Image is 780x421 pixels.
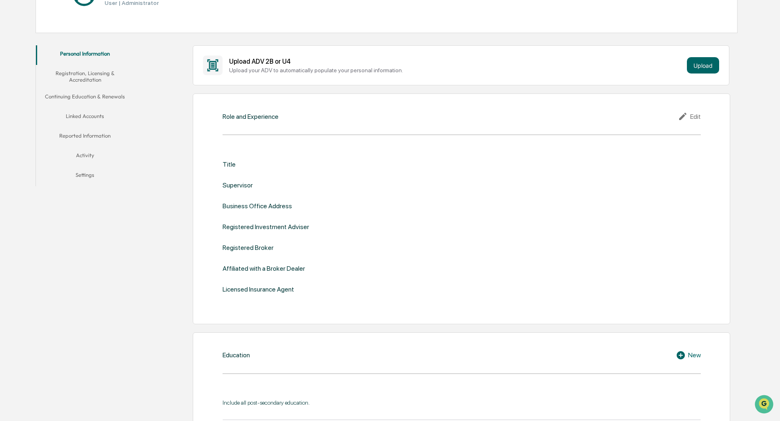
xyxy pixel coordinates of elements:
[8,119,15,126] div: 🔎
[36,88,134,108] button: Continuing Education & Renewals
[223,113,279,120] div: Role and Experience
[223,202,292,210] div: Business Office Address
[8,104,15,110] div: 🖐️
[36,45,134,65] button: Personal Information
[8,62,23,77] img: 1746055101610-c473b297-6a78-478c-a979-82029cc54cd1
[5,115,55,130] a: 🔎Data Lookup
[36,167,134,186] button: Settings
[687,57,719,74] button: Upload
[223,223,309,231] div: Registered Investment Adviser
[21,37,135,46] input: Clear
[28,71,103,77] div: We're available if you need us!
[229,58,684,65] div: Upload ADV 2B or U4
[36,45,134,186] div: secondary tabs example
[223,244,274,252] div: Registered Broker
[67,103,101,111] span: Attestations
[678,111,701,121] div: Edit
[223,285,294,293] div: Licensed Insurance Agent
[58,138,99,145] a: Powered byPylon
[36,108,134,127] button: Linked Accounts
[223,265,305,272] div: Affiliated with a Broker Dealer
[223,399,701,406] div: Include all post-secondary education.
[36,127,134,147] button: Reported Information
[36,147,134,167] button: Activity
[16,118,51,127] span: Data Lookup
[36,65,134,88] button: Registration, Licensing & Accreditation
[139,65,149,75] button: Start new chat
[223,181,253,189] div: Supervisor
[229,67,684,74] div: Upload your ADV to automatically populate your personal information.
[81,138,99,145] span: Pylon
[16,103,53,111] span: Preclearance
[223,351,250,359] div: Education
[754,394,776,416] iframe: Open customer support
[56,100,105,114] a: 🗄️Attestations
[28,62,134,71] div: Start new chat
[223,160,236,168] div: Title
[8,17,149,30] p: How can we help?
[59,104,66,110] div: 🗄️
[5,100,56,114] a: 🖐️Preclearance
[676,350,701,360] div: New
